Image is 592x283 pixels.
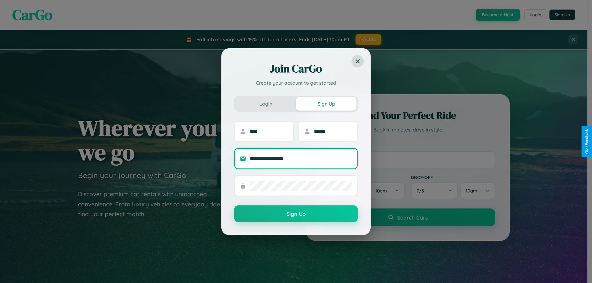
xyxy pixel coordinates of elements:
p: Create your account to get started [234,79,358,87]
button: Login [236,97,296,111]
button: Sign Up [296,97,356,111]
button: Sign Up [234,205,358,222]
h2: Join CarGo [234,61,358,76]
div: Give Feedback [585,129,589,154]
